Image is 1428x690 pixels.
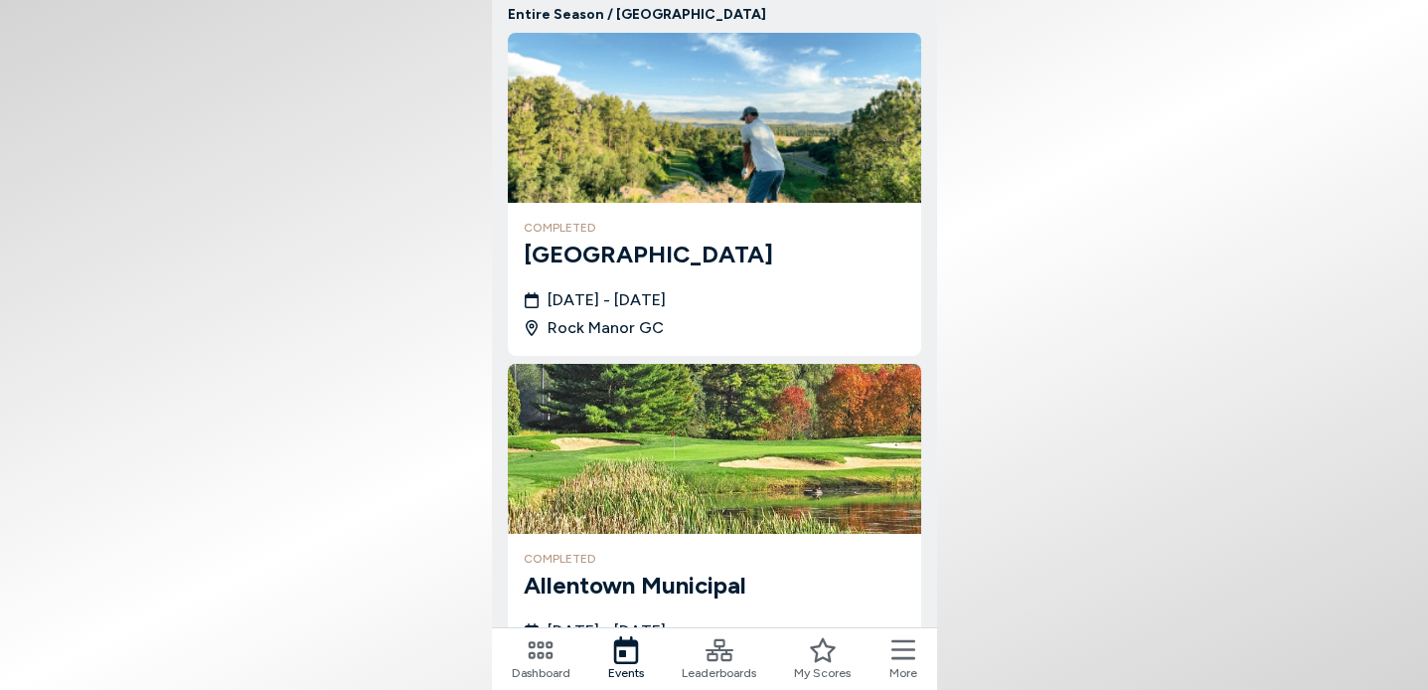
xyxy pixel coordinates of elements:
[524,219,905,237] h4: completed
[508,33,921,356] a: Rock Manorcompleted[GEOGRAPHIC_DATA][DATE] - [DATE]Rock Manor GC
[608,664,644,682] span: Events
[508,364,921,687] a: Allentown MunicipalcompletedAllentown Municipal[DATE] - [DATE][GEOGRAPHIC_DATA]
[512,636,570,682] a: Dashboard
[608,636,644,682] a: Events
[524,550,905,568] h4: completed
[889,664,917,682] span: More
[794,664,851,682] span: My Scores
[508,364,921,534] img: Allentown Municipal
[548,288,666,312] span: [DATE] - [DATE]
[524,237,905,272] h3: [GEOGRAPHIC_DATA]
[794,636,851,682] a: My Scores
[889,636,917,682] button: More
[682,664,756,682] span: Leaderboards
[682,636,756,682] a: Leaderboards
[548,316,664,340] span: Rock Manor GC
[508,4,921,25] p: Entire Season / [GEOGRAPHIC_DATA]
[512,664,570,682] span: Dashboard
[524,568,905,604] h3: Allentown Municipal
[548,619,666,643] span: [DATE] - [DATE]
[508,33,921,203] img: Rock Manor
